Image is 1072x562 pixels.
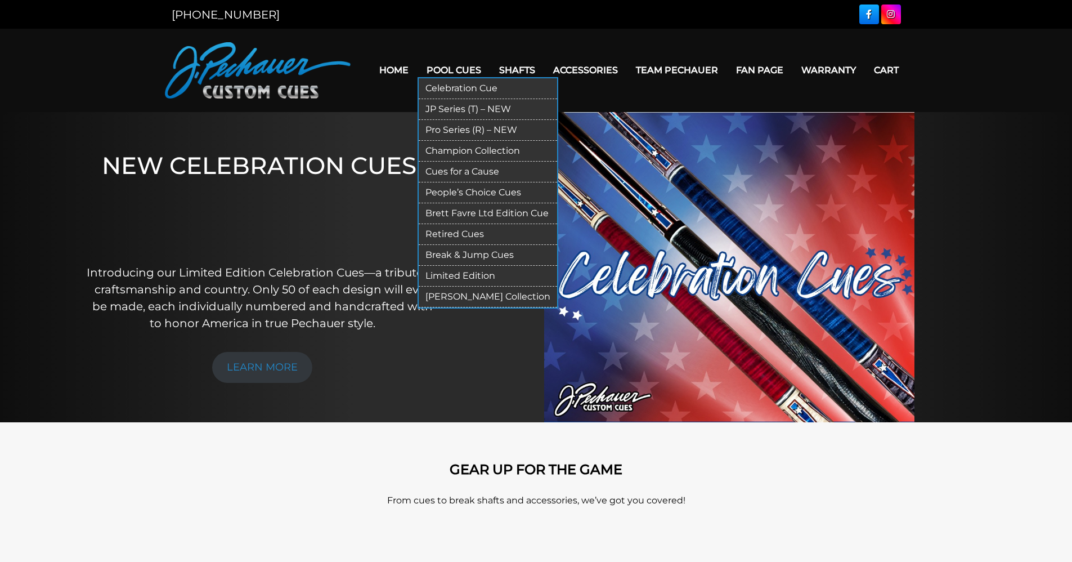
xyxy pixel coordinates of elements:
a: Warranty [792,56,865,84]
a: Brett Favre Ltd Edition Cue [419,203,557,224]
a: People’s Choice Cues [419,182,557,203]
a: Pool Cues [418,56,490,84]
a: JP Series (T) – NEW [419,99,557,120]
p: From cues to break shafts and accessories, we’ve got you covered! [216,494,857,507]
a: Team Pechauer [627,56,727,84]
a: Retired Cues [419,224,557,245]
a: Celebration Cue [419,78,557,99]
h1: NEW CELEBRATION CUES! [86,151,439,249]
a: Cart [865,56,908,84]
a: Pro Series (R) – NEW [419,120,557,141]
a: Cues for a Cause [419,162,557,182]
a: Champion Collection [419,141,557,162]
a: Accessories [544,56,627,84]
a: Limited Edition [419,266,557,287]
a: Break & Jump Cues [419,245,557,266]
a: LEARN MORE [212,352,312,383]
a: [PERSON_NAME] Collection [419,287,557,307]
img: Pechauer Custom Cues [165,42,351,99]
a: Fan Page [727,56,792,84]
a: [PHONE_NUMBER] [172,8,280,21]
a: Shafts [490,56,544,84]
strong: GEAR UP FOR THE GAME [450,461,622,478]
a: Home [370,56,418,84]
p: Introducing our Limited Edition Celebration Cues—a tribute to craftsmanship and country. Only 50 ... [86,264,439,332]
